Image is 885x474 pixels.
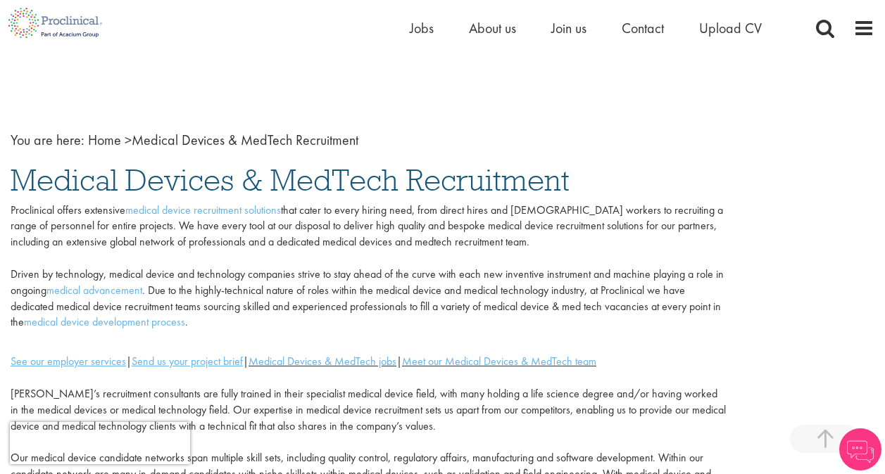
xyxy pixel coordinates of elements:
[11,354,727,370] div: | | |
[699,19,762,37] a: Upload CV
[839,428,881,470] img: Chatbot
[402,354,596,369] a: Meet our Medical Devices & MedTech team
[249,354,396,369] a: Medical Devices & MedTech jobs
[24,314,185,329] a: medical device development process
[11,131,84,149] span: You are here:
[11,203,727,331] p: Proclinical offers extensive that cater to every hiring need, from direct hires and [DEMOGRAPHIC_...
[11,161,570,199] span: Medical Devices & MedTech Recruitment
[132,354,243,369] a: Send us your project brief
[46,283,142,297] a: medical advancement
[125,203,281,217] a: medical device recruitment solutions
[88,131,121,149] a: breadcrumb link to Home
[551,19,586,37] a: Join us
[469,19,516,37] a: About us
[622,19,664,37] a: Contact
[410,19,434,37] a: Jobs
[88,131,358,149] span: Medical Devices & MedTech Recruitment
[125,131,132,149] span: >
[11,354,126,369] a: See our employer services
[10,422,190,464] iframe: reCAPTCHA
